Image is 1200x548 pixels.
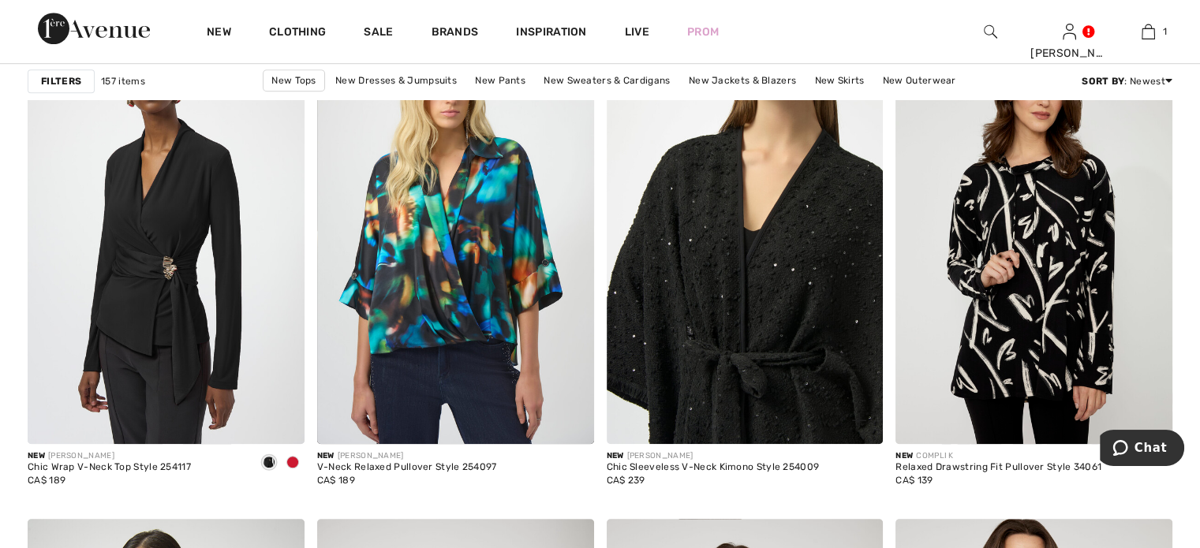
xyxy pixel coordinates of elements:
[984,22,997,41] img: search the website
[1082,76,1124,87] strong: Sort By
[806,70,872,91] a: New Skirts
[895,451,913,460] span: New
[28,29,305,444] img: Chic Wrap V-Neck Top Style 254117. Black
[607,29,884,444] a: Chic Sleeveless V-Neck Kimono Style 254009. Black
[327,70,465,91] a: New Dresses & Jumpsuits
[1063,24,1076,39] a: Sign In
[207,25,231,42] a: New
[317,450,497,462] div: [PERSON_NAME]
[1100,430,1184,469] iframe: Opens a widget where you can chat to one of our agents
[607,462,820,473] div: Chic Sleeveless V-Neck Kimono Style 254009
[28,475,65,486] span: CA$ 189
[1082,74,1172,88] div: : Newest
[467,70,533,91] a: New Pants
[28,462,191,473] div: Chic Wrap V-Neck Top Style 254117
[1163,24,1167,39] span: 1
[607,451,624,460] span: New
[1030,45,1108,62] div: [PERSON_NAME]
[317,451,335,460] span: New
[1063,22,1076,41] img: My Info
[101,74,145,88] span: 157 items
[28,450,191,462] div: [PERSON_NAME]
[281,450,305,476] div: Deep cherry
[607,475,645,486] span: CA$ 239
[852,413,866,427] img: plus_v2.svg
[687,24,719,40] a: Prom
[875,70,964,91] a: New Outerwear
[28,451,45,460] span: New
[41,74,81,88] strong: Filters
[269,25,326,42] a: Clothing
[536,70,678,91] a: New Sweaters & Cardigans
[681,70,804,91] a: New Jackets & Blazers
[364,25,393,42] a: Sale
[317,475,355,486] span: CA$ 189
[895,29,1172,444] img: Relaxed Drawstring Fit Pullover Style 34061. As sample
[625,24,649,40] a: Live
[317,462,497,473] div: V-Neck Relaxed Pullover Style 254097
[607,450,820,462] div: [PERSON_NAME]
[895,462,1101,473] div: Relaxed Drawstring Fit Pullover Style 34061
[257,450,281,476] div: Black
[1142,22,1155,41] img: My Bag
[1109,22,1187,41] a: 1
[38,13,150,44] img: 1ère Avenue
[895,475,933,486] span: CA$ 139
[317,29,594,444] img: V-Neck Relaxed Pullover Style 254097. Black/Multi
[263,69,324,91] a: New Tops
[432,25,479,42] a: Brands
[895,450,1101,462] div: COMPLI K
[516,25,586,42] span: Inspiration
